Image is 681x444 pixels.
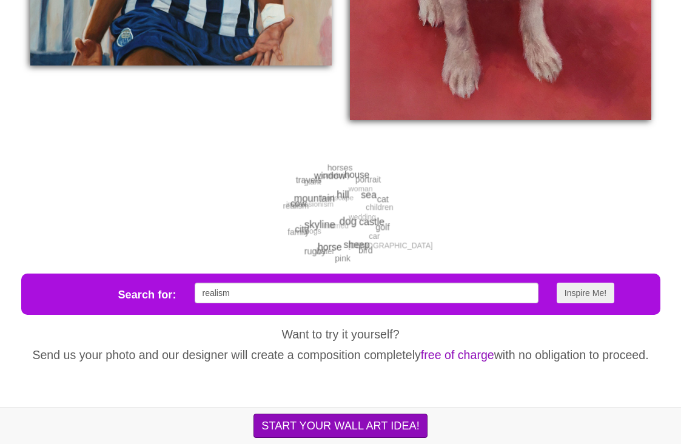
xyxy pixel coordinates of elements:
span: wedding [348,212,375,222]
span: horses [327,161,352,173]
span: city [295,222,309,235]
span: family [287,226,309,237]
span: sea [361,187,377,201]
span: free of charge [421,348,494,362]
span: portrait [355,173,380,184]
span: hill [337,187,349,202]
span: house [344,168,369,181]
span: children [366,201,393,213]
label: Search for: [118,287,176,303]
span: bird [358,244,372,256]
span: dog [339,214,357,228]
span: realism [283,200,309,211]
button: Inspire Me! [557,283,614,303]
span: castle [359,215,384,229]
span: water [315,246,335,257]
span: landscape [320,192,353,203]
span: cow [290,197,306,209]
span: travels [295,173,321,186]
span: sheep [343,238,369,252]
span: pink [335,252,351,264]
span: window [314,169,345,182]
span: rugby [304,245,326,257]
button: START YOUR WALL ART IDEA! [253,414,427,438]
span: mountain [294,191,335,205]
span: skyline [304,217,335,232]
span: giant [304,176,321,187]
span: golf [375,221,389,234]
span: cat [377,193,388,206]
span: woman [348,183,372,193]
span: dogs [304,226,321,237]
span: horse [317,240,341,254]
span: [DEMOGRAPHIC_DATA] [348,240,432,251]
span: car [369,230,380,242]
p: Want to try it yourself? Send us your photo and our designer will create a composition completely... [30,324,651,366]
span: married [324,220,348,230]
span: impressionism [286,198,333,209]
